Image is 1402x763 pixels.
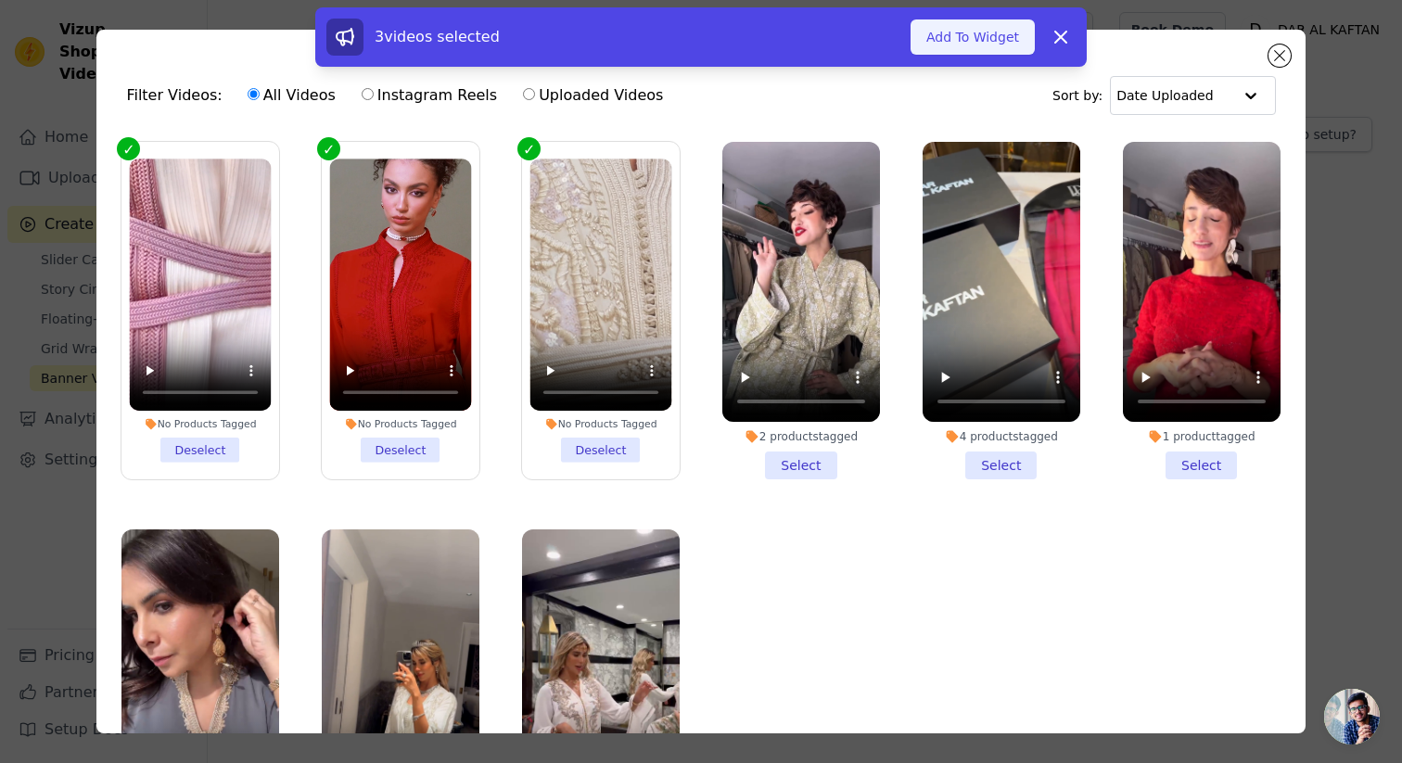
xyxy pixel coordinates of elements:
div: Ouvrir le chat [1324,689,1380,744]
div: 2 products tagged [722,429,880,444]
div: No Products Tagged [130,417,272,430]
div: No Products Tagged [330,417,472,430]
div: Filter Videos: [126,74,673,117]
button: Add To Widget [911,19,1035,55]
div: Sort by: [1052,76,1276,115]
div: 4 products tagged [923,429,1080,444]
div: No Products Tagged [530,417,672,430]
label: Uploaded Videos [522,83,664,108]
span: 3 videos selected [375,28,500,45]
label: Instagram Reels [361,83,498,108]
div: 1 product tagged [1123,429,1281,444]
label: All Videos [247,83,337,108]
